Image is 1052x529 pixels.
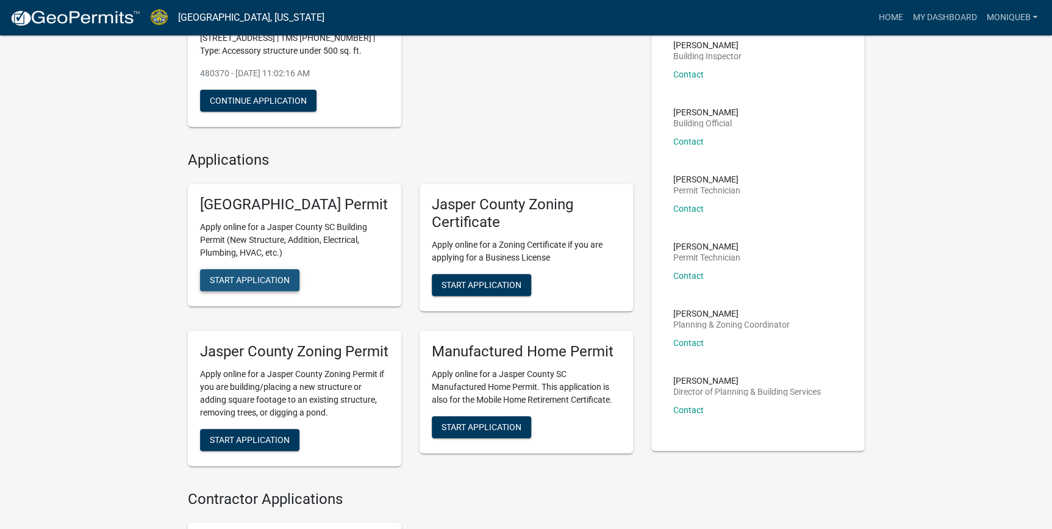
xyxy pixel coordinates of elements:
p: Apply online for a Zoning Certificate if you are applying for a Business License [432,239,621,264]
button: Start Application [432,274,531,296]
p: App: | Owner: [PERSON_NAME] | [STREET_ADDRESS] | TMS [PHONE_NUMBER] | Type: Accessory structure u... [200,19,389,57]
h5: [GEOGRAPHIC_DATA] Permit [200,196,389,214]
a: Contact [673,338,704,348]
p: Director of Planning & Building Services [673,387,821,396]
wm-workflow-list-section: Applications [188,151,633,475]
p: Building Official [673,119,739,128]
a: Contact [673,271,704,281]
a: Contact [673,70,704,79]
p: [PERSON_NAME] [673,108,739,117]
h5: Manufactured Home Permit [432,343,621,361]
button: Continue Application [200,90,317,112]
h5: Jasper County Zoning Certificate [432,196,621,231]
a: Contact [673,405,704,415]
a: MoniqueB [981,6,1042,29]
p: Permit Technician [673,253,740,262]
h5: Jasper County Zoning Permit [200,343,389,361]
span: Start Application [442,279,521,289]
h4: Contractor Applications [188,491,633,508]
span: Start Application [442,422,521,431]
p: [PERSON_NAME] [673,41,742,49]
p: [PERSON_NAME] [673,242,740,251]
button: Start Application [200,429,299,451]
a: Contact [673,204,704,214]
a: [GEOGRAPHIC_DATA], [US_STATE] [178,7,324,28]
p: [PERSON_NAME] [673,376,821,385]
button: Start Application [200,269,299,291]
span: Start Application [210,275,290,285]
p: 480370 - [DATE] 11:02:16 AM [200,67,389,80]
p: Permit Technician [673,186,740,195]
h4: Applications [188,151,633,169]
p: [PERSON_NAME] [673,175,740,184]
p: [PERSON_NAME] [673,309,790,318]
p: Planning & Zoning Coordinator [673,320,790,329]
button: Start Application [432,416,531,438]
img: Jasper County, South Carolina [150,9,168,26]
span: Start Application [210,434,290,444]
p: Apply online for a Jasper County SC Manufactured Home Permit. This application is also for the Mo... [432,368,621,406]
p: Building Inspector [673,52,742,60]
a: Contact [673,137,704,146]
a: Home [873,6,907,29]
p: Apply online for a Jasper County Zoning Permit if you are building/placing a new structure or add... [200,368,389,419]
a: My Dashboard [907,6,981,29]
p: Apply online for a Jasper County SC Building Permit (New Structure, Addition, Electrical, Plumbin... [200,221,389,259]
